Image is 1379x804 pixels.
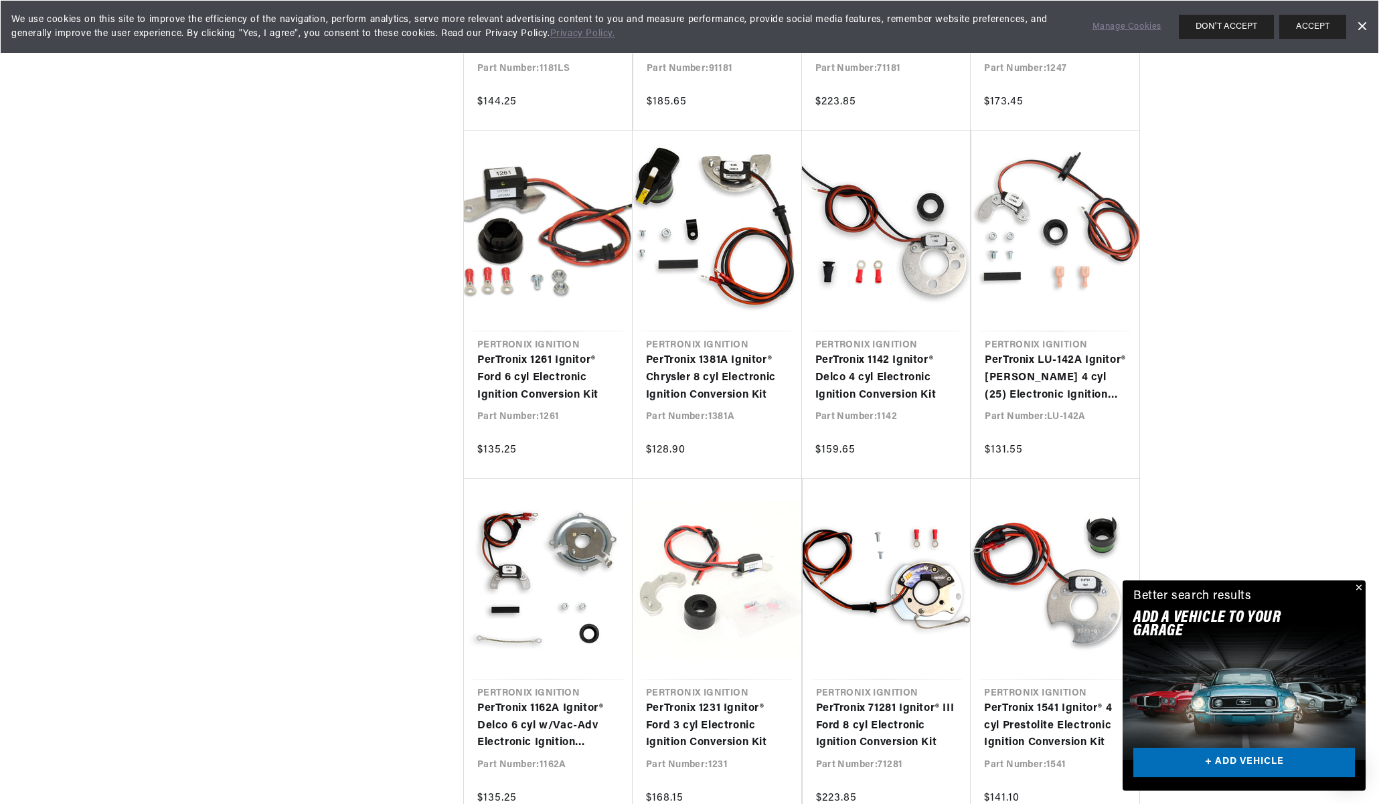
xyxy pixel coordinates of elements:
[184,386,258,398] a: POWERED BY ENCHANT
[13,358,254,382] button: Contact Us
[13,335,254,355] a: Payment, Pricing, and Promotions FAQ
[985,352,1126,404] a: PerTronix LU-142A Ignitor® [PERSON_NAME] 4 cyl (25) Electronic Ignition Conversion Kit
[646,352,789,404] a: PerTronix 1381A Ignitor® Chrysler 8 cyl Electronic Ignition Conversion Kit
[11,13,1074,41] span: We use cookies on this site to improve the efficiency of the navigation, perform analytics, serve...
[984,700,1126,752] a: PerTronix 1541 Ignitor® 4 cyl Prestolite Electronic Ignition Conversion Kit
[1092,20,1161,34] a: Manage Cookies
[13,93,254,106] div: Ignition Products
[1350,580,1366,596] button: Close
[646,700,788,752] a: PerTronix 1231 Ignitor® Ford 3 cyl Electronic Ignition Conversion Kit
[477,352,619,404] a: PerTronix 1261 Ignitor® Ford 6 cyl Electronic Ignition Conversion Kit
[984,5,1126,56] a: PerTronix 1247 Ignitor® Ford 4 cyl Electronic Ignition Conversion Kit
[1133,611,1321,639] h2: Add A VEHICLE to your garage
[13,314,254,327] div: Payment, Pricing, and Promotions
[1133,748,1355,778] a: + ADD VEHICLE
[13,224,254,245] a: Shipping FAQs
[477,700,619,752] a: PerTronix 1162A Ignitor® Delco 6 cyl w/Vac-Adv Electronic Ignition Conversion Kit
[1279,15,1346,39] button: ACCEPT
[816,700,958,752] a: PerTronix 71281 Ignitor® III Ford 8 cyl Electronic Ignition Conversion Kit
[13,279,254,300] a: Orders FAQ
[647,5,789,56] a: PerTronix 91181 Ignitor® II Delco 8 cyl Electronic Ignition Conversion Kit
[13,114,254,135] a: FAQ
[13,169,254,190] a: FAQs
[1352,17,1372,37] a: Dismiss Banner
[13,258,254,271] div: Orders
[477,5,619,56] a: Ignitor® (lobe sensor) Delco 8 Cylinder Electronic Ignition Conversion Kit
[13,148,254,161] div: JBA Performance Exhaust
[815,5,958,56] a: PerTronix 71181 Ignitor® III Delco 8 cyl Electronic Ignition Conversion Kit
[1133,587,1252,607] div: Better search results
[13,204,254,216] div: Shipping
[815,352,957,404] a: PerTronix 1142 Ignitor® Delco 4 cyl Electronic Ignition Conversion Kit
[1179,15,1274,39] button: DON'T ACCEPT
[550,29,615,39] a: Privacy Policy.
